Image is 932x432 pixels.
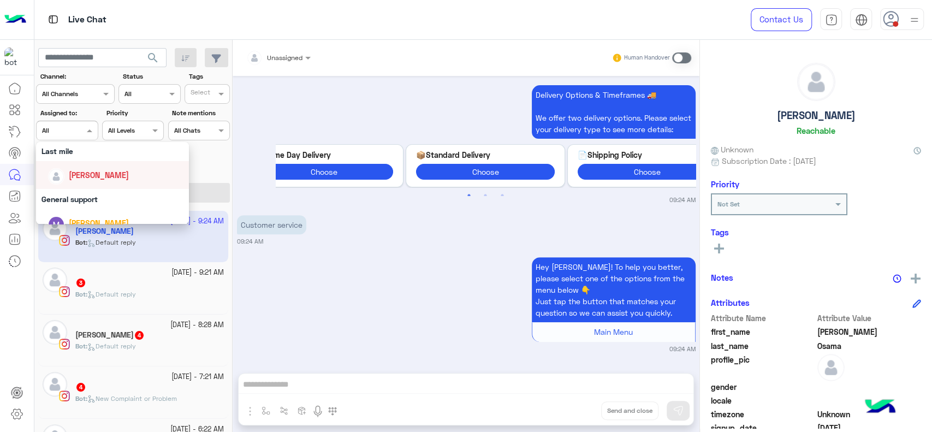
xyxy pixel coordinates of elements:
p: Standard Delivery📦 [416,149,555,161]
button: Choose [254,164,393,180]
label: Priority [106,108,163,118]
label: Status [123,72,179,81]
small: 09:24 AM [669,196,696,204]
span: Bot [75,342,86,350]
b: : [75,342,87,350]
span: Unknown [817,409,922,420]
img: ACg8ocJ5kWkbDFwHhE1-NCdHlUdL0Moenmmb7xp8U7RIpZhCQ1Zz3Q=s96-c [49,217,64,232]
span: locale [711,395,815,406]
b: Not Set [717,200,740,208]
span: Mohamed [817,326,922,338]
img: 317874714732967 [4,48,24,67]
b: : [75,394,87,403]
span: [PERSON_NAME] [69,170,129,180]
span: first_name [711,326,815,338]
h6: Notes [711,273,733,282]
ng-dropdown-panel: Options list [36,142,189,224]
small: 09:24 AM [669,345,696,353]
span: New Complaint or Problem [87,394,177,403]
span: Bot [75,290,86,298]
button: search [140,48,167,72]
span: Subscription Date : [DATE] [722,155,816,167]
h5: omar safwat [75,330,145,340]
div: Last mile [36,141,189,161]
p: Live Chat [68,13,106,27]
img: defaultAdmin.png [43,372,67,397]
p: 4/10/2025, 9:24 AM [532,85,696,139]
img: tab [46,13,60,26]
img: defaultAdmin.png [798,63,835,100]
p: Shipping Policy📄 [578,149,716,161]
small: [DATE] - 8:28 AM [170,320,224,330]
a: tab [820,8,842,31]
img: defaultAdmin.png [817,354,845,381]
span: Unknown [711,144,753,155]
span: 4 [135,331,144,340]
span: Attribute Value [817,312,922,324]
h5: [PERSON_NAME] [777,109,856,122]
label: Note mentions [172,108,228,118]
h6: Attributes [711,298,750,307]
span: Osama [817,340,922,352]
label: Channel: [40,72,114,81]
span: profile_pic [711,354,815,379]
h6: Reachable [797,126,835,135]
img: Instagram [59,286,70,297]
span: [PERSON_NAME] [69,218,129,228]
span: Main Menu [594,327,633,336]
label: Tags [189,72,229,81]
span: Default reply [87,342,136,350]
h6: Priority [711,179,739,189]
button: Choose [416,164,555,180]
img: hulul-logo.png [861,388,899,427]
span: last_name [711,340,815,352]
button: Send and close [601,401,658,420]
label: Assigned to: [40,108,97,118]
button: 1 of 2 [464,190,474,201]
span: 3 [76,279,85,287]
span: Bot [75,394,86,403]
button: 3 of 2 [496,190,507,201]
p: Same Day Delivery🕐 [254,149,393,161]
div: General support [36,189,189,209]
img: tab [825,14,838,26]
img: Instagram [59,339,70,350]
img: tab [855,14,868,26]
span: 4 [76,383,85,392]
button: 2 of 2 [480,190,491,201]
span: Unassigned [267,54,302,62]
img: profile [907,13,921,27]
span: Default reply [87,290,136,298]
img: Logo [4,8,26,31]
img: Instagram [59,390,70,401]
img: defaultAdmin.png [43,268,67,292]
p: 4/10/2025, 9:24 AM [532,257,696,322]
span: gender [711,381,815,393]
b: : [75,290,87,298]
p: 4/10/2025, 9:24 AM [237,215,306,234]
h6: Tags [711,227,921,237]
img: add [911,274,921,283]
div: Select [189,87,210,100]
button: Choose [578,164,716,180]
img: defaultAdmin.png [43,320,67,345]
img: defaultAdmin.png [49,169,64,184]
small: 09:24 AM [237,237,263,246]
span: null [817,395,922,406]
img: notes [893,274,901,283]
span: null [817,381,922,393]
small: [DATE] - 7:21 AM [171,372,224,382]
span: timezone [711,409,815,420]
small: [DATE] - 9:21 AM [171,268,224,278]
small: Human Handover [624,54,670,62]
span: Attribute Name [711,312,815,324]
span: search [146,51,159,64]
a: Contact Us [751,8,812,31]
